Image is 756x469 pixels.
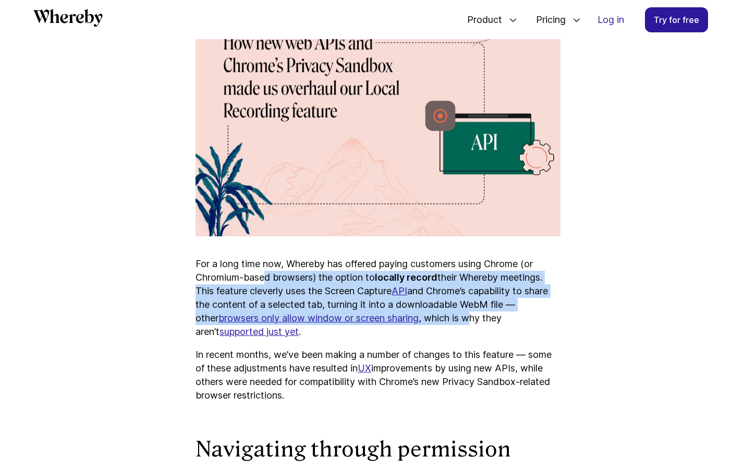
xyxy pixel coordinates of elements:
a: Log in [589,8,632,32]
span: Pricing [526,3,568,37]
p: In recent months, we’ve been making a number of changes to this feature — some of these adjustmen... [196,348,560,402]
a: API [392,285,407,296]
p: For a long time now, Whereby has offered paying customers using Chrome (or Chromium-based browser... [196,257,560,339]
a: browsers only allow window or screen sharing [218,312,419,323]
a: Try for free [645,7,708,32]
svg: Whereby [33,9,103,27]
span: Product [457,3,505,37]
a: UX [358,363,371,374]
a: supported just yet [220,326,299,337]
strong: locally record [375,272,437,283]
a: Whereby [33,9,103,30]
